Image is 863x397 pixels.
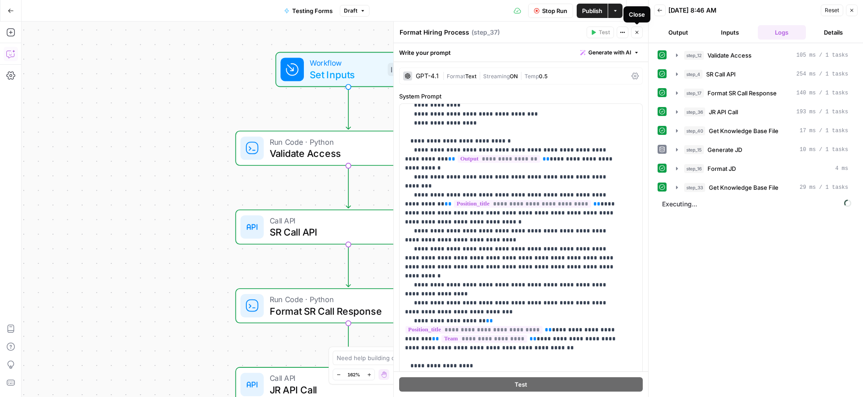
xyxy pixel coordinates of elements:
[399,92,643,101] label: System Prompt
[346,87,351,129] g: Edge from start to step_12
[577,4,608,18] button: Publish
[825,6,839,14] span: Reset
[671,143,854,157] button: 10 ms / 1 tasks
[588,49,631,57] span: Generate with AI
[270,382,417,397] span: JR API Call
[796,89,848,97] span: 140 ms / 1 tasks
[684,89,704,98] span: step_17
[416,73,439,79] div: GPT-4.1
[671,124,854,138] button: 17 ms / 1 tasks
[292,6,333,15] span: Testing Forms
[340,5,369,17] button: Draft
[706,70,736,79] span: SR Call API
[270,136,418,147] span: Run Code · Python
[542,6,567,15] span: Stop Run
[709,107,738,116] span: JR API Call
[346,166,351,208] g: Edge from step_12 to step_4
[707,145,742,154] span: Generate JD
[400,28,469,37] textarea: Format Hiring Process
[707,89,777,98] span: Format SR Call Response
[582,6,602,15] span: Publish
[236,52,462,87] div: WorkflowSet InputsInputs
[465,73,476,80] span: Text
[684,145,704,154] span: step_15
[270,214,421,226] span: Call API
[835,165,848,173] span: 4 ms
[279,4,338,18] button: Testing Forms
[684,51,704,60] span: step_12
[394,43,648,62] div: Write your prompt
[599,28,610,36] span: Test
[800,183,848,192] span: 29 ms / 1 tasks
[707,51,752,60] span: Validate Access
[270,225,421,239] span: SR Call API
[346,245,351,287] g: Edge from step_4 to step_17
[442,71,447,80] span: |
[671,161,854,176] button: 4 ms
[796,70,848,78] span: 254 ms / 1 tasks
[709,183,778,192] span: Get Knowledge Base File
[587,27,614,38] button: Test
[684,126,705,135] span: step_40
[539,73,547,80] span: 0.5
[528,4,573,18] button: Stop Run
[629,10,645,19] div: Close
[654,25,702,40] button: Output
[684,164,704,173] span: step_16
[347,371,360,378] span: 162%
[346,323,351,366] g: Edge from step_17 to step_36
[483,73,510,80] span: Streaming
[515,380,527,389] span: Test
[577,47,643,58] button: Generate with AI
[671,180,854,195] button: 29 ms / 1 tasks
[525,73,539,80] span: Temp
[344,7,357,15] span: Draft
[236,131,462,166] div: Run Code · PythonValidate AccessStep 12
[399,377,643,392] button: Test
[684,107,705,116] span: step_36
[236,288,462,323] div: Run Code · PythonFormat SR Call ResponseStep 17
[800,146,848,154] span: 10 ms / 1 tasks
[796,108,848,116] span: 193 ms / 1 tasks
[310,67,382,82] span: Set Inputs
[270,303,418,318] span: Format SR Call Response
[447,73,465,80] span: Format
[270,372,417,384] span: Call API
[510,73,518,80] span: ON
[671,105,854,119] button: 193 ms / 1 tasks
[671,86,854,100] button: 140 ms / 1 tasks
[810,25,858,40] button: Details
[671,48,854,62] button: 105 ms / 1 tasks
[684,183,705,192] span: step_33
[270,146,418,161] span: Validate Access
[472,28,500,37] span: ( step_37 )
[518,71,525,80] span: |
[310,57,382,69] span: Workflow
[758,25,806,40] button: Logs
[684,70,703,79] span: step_4
[800,127,848,135] span: 17 ms / 1 tasks
[709,126,778,135] span: Get Knowledge Base File
[706,25,754,40] button: Inputs
[236,210,462,245] div: Call APISR Call APIStep 4
[796,51,848,59] span: 105 ms / 1 tasks
[707,164,736,173] span: Format JD
[270,293,418,305] span: Run Code · Python
[821,4,843,16] button: Reset
[476,71,483,80] span: |
[659,197,854,211] span: Executing...
[388,63,415,76] div: Inputs
[671,67,854,81] button: 254 ms / 1 tasks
